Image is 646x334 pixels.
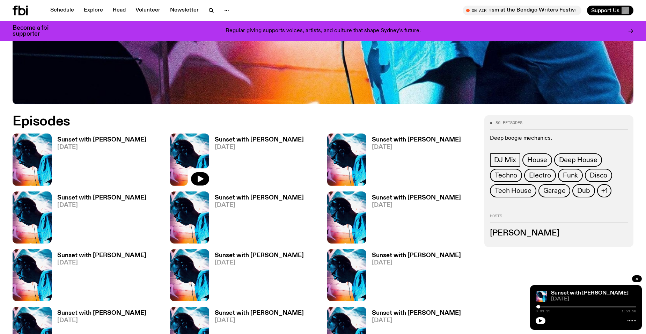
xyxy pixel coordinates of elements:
a: Newsletter [166,6,203,15]
span: +1 [601,187,608,195]
img: Simon Caldwell stands side on, looking downwards. He has headphones on. Behind him is a brightly ... [327,191,366,244]
span: [DATE] [551,297,636,302]
span: Dub [577,187,590,195]
span: House [527,156,547,164]
a: Volunteer [131,6,164,15]
img: Simon Caldwell stands side on, looking downwards. He has headphones on. Behind him is a brightly ... [170,191,209,244]
span: [DATE] [372,318,461,324]
a: Sunset with [PERSON_NAME][DATE] [366,253,461,301]
a: Schedule [46,6,78,15]
a: Dub [572,184,595,197]
p: Deep boogie mechanics. [490,135,628,142]
span: Tech House [495,187,531,195]
span: [DATE] [372,260,461,266]
span: [DATE] [57,260,146,266]
span: [DATE] [372,202,461,208]
h3: Become a fbi supporter [13,25,57,37]
img: Simon Caldwell stands side on, looking downwards. He has headphones on. Behind him is a brightly ... [13,249,52,301]
h3: Sunset with [PERSON_NAME] [215,253,304,259]
button: +1 [597,184,612,197]
a: Sunset with [PERSON_NAME] [551,290,629,296]
span: Support Us [591,7,619,14]
span: Techno [495,172,517,179]
a: Garage [538,184,571,197]
span: [DATE] [215,260,304,266]
a: Sunset with [PERSON_NAME][DATE] [52,195,146,244]
a: Sunset with [PERSON_NAME][DATE] [52,137,146,186]
h3: Sunset with [PERSON_NAME] [215,137,304,143]
a: Sunset with [PERSON_NAME][DATE] [209,253,304,301]
h3: Sunset with [PERSON_NAME] [372,195,461,201]
span: [DATE] [372,144,461,150]
img: Simon Caldwell stands side on, looking downwards. He has headphones on. Behind him is a brightly ... [327,249,366,301]
a: Sunset with [PERSON_NAME][DATE] [366,195,461,244]
button: On AirBackchat / Racism at the Bendigo Writers Festival, colourism in the makeup industry, and a ... [463,6,581,15]
span: Disco [590,172,607,179]
span: 1:59:58 [622,310,636,313]
h3: Sunset with [PERSON_NAME] [57,310,146,316]
a: Sunset with [PERSON_NAME][DATE] [209,195,304,244]
h3: Sunset with [PERSON_NAME] [57,195,146,201]
h3: Sunset with [PERSON_NAME] [57,253,146,259]
span: [DATE] [57,318,146,324]
span: Garage [543,187,566,195]
h3: Sunset with [PERSON_NAME] [372,253,461,259]
a: Read [109,6,130,15]
a: House [522,153,552,167]
h2: Hosts [490,214,628,223]
span: [DATE] [215,318,304,324]
a: Sunset with [PERSON_NAME][DATE] [52,253,146,301]
span: [DATE] [57,202,146,208]
a: Techno [490,169,522,182]
a: Sunset with [PERSON_NAME][DATE] [366,137,461,186]
a: Disco [585,169,612,182]
span: DJ Mix [494,156,516,164]
span: [DATE] [57,144,146,150]
h3: Sunset with [PERSON_NAME] [215,195,304,201]
span: 0:03:19 [536,310,550,313]
h2: Episodes [13,115,424,128]
span: Deep House [559,156,597,164]
button: Support Us [587,6,633,15]
h3: Sunset with [PERSON_NAME] [57,137,146,143]
a: Electro [524,169,556,182]
a: DJ Mix [490,153,520,167]
img: Simon Caldwell stands side on, looking downwards. He has headphones on. Behind him is a brightly ... [13,133,52,186]
img: Simon Caldwell stands side on, looking downwards. He has headphones on. Behind him is a brightly ... [327,133,366,186]
a: Sunset with [PERSON_NAME][DATE] [209,137,304,186]
span: [DATE] [215,202,304,208]
h3: [PERSON_NAME] [490,230,628,237]
span: Electro [529,172,551,179]
h3: Sunset with [PERSON_NAME] [372,310,461,316]
span: [DATE] [215,144,304,150]
img: Simon Caldwell stands side on, looking downwards. He has headphones on. Behind him is a brightly ... [13,191,52,244]
p: Regular giving supports voices, artists, and culture that shape Sydney’s future. [226,28,421,34]
a: Tech House [490,184,536,197]
a: Funk [558,169,583,182]
h3: Sunset with [PERSON_NAME] [215,310,304,316]
span: Funk [563,172,578,179]
span: 86 episodes [495,121,522,125]
h3: Sunset with [PERSON_NAME] [372,137,461,143]
img: Simon Caldwell stands side on, looking downwards. He has headphones on. Behind him is a brightly ... [170,249,209,301]
a: Deep House [554,153,602,167]
a: Explore [80,6,107,15]
img: Simon Caldwell stands side on, looking downwards. He has headphones on. Behind him is a brightly ... [536,291,547,302]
